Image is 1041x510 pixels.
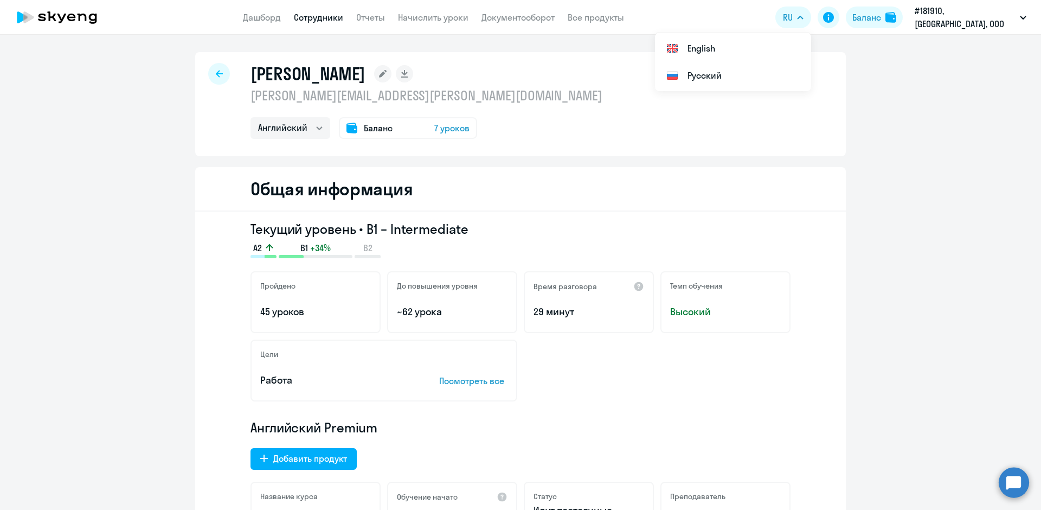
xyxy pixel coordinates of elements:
a: Документооборот [481,12,555,23]
p: [PERSON_NAME][EMAIL_ADDRESS][PERSON_NAME][DOMAIN_NAME] [250,87,602,104]
a: Отчеты [356,12,385,23]
button: Добавить продукт [250,448,357,470]
h2: Общая информация [250,178,413,200]
div: Баланс [852,11,881,24]
span: A2 [253,242,262,254]
p: 45 уроков [260,305,371,319]
h5: Преподаватель [670,492,725,501]
button: #181910, [GEOGRAPHIC_DATA], ООО [909,4,1032,30]
button: Балансbalance [846,7,903,28]
h5: Статус [534,492,557,501]
span: +34% [310,242,331,254]
span: Английский Premium [250,419,377,436]
h5: Обучение начато [397,492,458,502]
h5: Время разговора [534,282,597,291]
div: Добавить продукт [273,452,347,465]
h5: Пройдено [260,281,295,291]
a: Начислить уроки [398,12,468,23]
p: 29 минут [534,305,644,319]
span: Баланс [364,122,393,135]
a: Все продукты [568,12,624,23]
p: Посмотреть все [439,374,507,387]
img: balance [885,12,896,23]
a: Дашборд [243,12,281,23]
h5: До повышения уровня [397,281,478,291]
span: B1 [300,242,308,254]
img: English [666,42,679,55]
h1: [PERSON_NAME] [250,63,365,85]
p: #181910, [GEOGRAPHIC_DATA], ООО [915,4,1016,30]
h5: Цели [260,349,278,359]
span: B2 [363,242,372,254]
span: Высокий [670,305,781,319]
span: RU [783,11,793,24]
p: ~62 урока [397,305,507,319]
h3: Текущий уровень • B1 – Intermediate [250,220,791,238]
h5: Темп обучения [670,281,723,291]
ul: RU [655,33,811,91]
span: 7 уроков [434,122,470,135]
p: Работа [260,373,406,387]
h5: Название курса [260,492,318,501]
img: Русский [666,69,679,82]
button: RU [775,7,811,28]
a: Сотрудники [294,12,343,23]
